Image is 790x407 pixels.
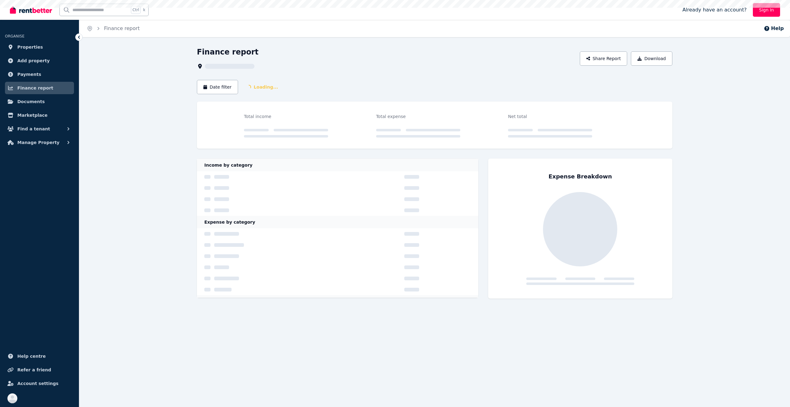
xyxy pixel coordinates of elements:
span: Properties [17,43,43,51]
div: Expense by category [197,216,478,228]
a: Sign In [753,3,780,17]
a: Payments [5,68,74,81]
button: Manage Property [5,136,74,149]
div: Expense Breakdown [549,172,612,181]
div: Total expense [376,113,460,120]
span: Ctrl [131,6,141,14]
div: Net total [508,113,592,120]
span: Finance report [17,84,53,92]
span: Refer a friend [17,366,51,374]
button: Share Report [580,51,627,66]
span: k [143,7,145,12]
button: Help [764,25,784,32]
a: Properties [5,41,74,53]
div: Income by category [197,159,478,171]
button: Find a tenant [5,123,74,135]
button: Download [631,51,672,66]
span: Help centre [17,352,46,360]
a: Help centre [5,350,74,362]
span: Manage Property [17,139,59,146]
a: Finance report [104,25,140,31]
a: Finance report [5,82,74,94]
a: Add property [5,55,74,67]
a: Documents [5,95,74,108]
span: Marketplace [17,112,47,119]
span: Payments [17,71,41,78]
h1: Finance report [197,47,258,57]
span: Add property [17,57,50,64]
span: Account settings [17,380,59,387]
nav: Breadcrumb [79,20,147,37]
a: Account settings [5,377,74,390]
a: Refer a friend [5,364,74,376]
div: Total income [244,113,328,120]
button: Date filter [197,80,238,94]
img: RentBetter [10,5,52,15]
span: Documents [17,98,45,105]
span: ORGANISE [5,34,24,38]
span: Already have an account? [682,6,747,14]
span: Find a tenant [17,125,50,133]
span: Loading... [242,81,283,93]
a: Marketplace [5,109,74,121]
